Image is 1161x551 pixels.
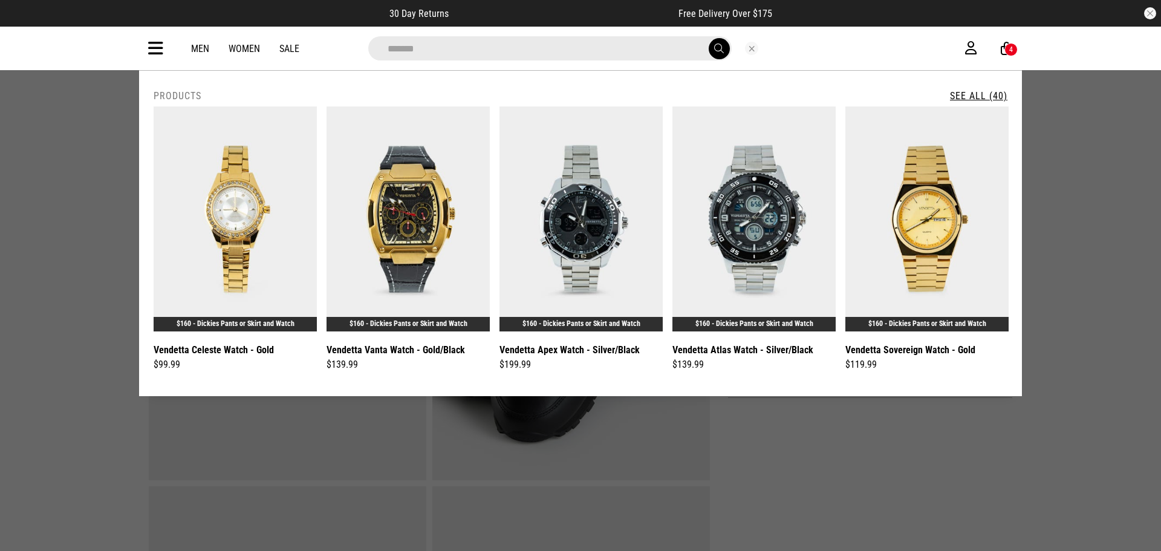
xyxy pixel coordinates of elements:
img: Vendetta Atlas Watch - Silver/black in Silver [672,106,836,331]
img: Vendetta Apex Watch - Silver/black in Silver [499,106,663,331]
iframe: Customer reviews powered by Trustpilot [473,7,654,19]
a: Vendetta Vanta Watch - Gold/Black [327,342,465,357]
div: $199.99 [499,357,663,372]
a: $160 - Dickies Pants or Skirt and Watch [350,319,467,328]
a: Women [229,43,260,54]
div: $99.99 [154,357,317,372]
a: Men [191,43,209,54]
button: Close search [745,42,758,55]
a: 4 [1001,42,1012,55]
img: Vendetta Sovereign Watch - Gold in Gold [845,106,1009,331]
a: Vendetta Atlas Watch - Silver/Black [672,342,813,357]
h2: Products [154,90,201,102]
a: $160 - Dickies Pants or Skirt and Watch [177,319,294,328]
a: $160 - Dickies Pants or Skirt and Watch [695,319,813,328]
span: Free Delivery Over $175 [678,8,772,19]
a: Sale [279,43,299,54]
img: Vendetta Celeste Watch - Gold in Gold [154,106,317,331]
div: $119.99 [845,357,1009,372]
button: Open LiveChat chat widget [10,5,46,41]
a: See All (40) [950,90,1007,102]
div: $139.99 [672,357,836,372]
div: $139.99 [327,357,490,372]
div: 4 [1009,45,1013,54]
a: $160 - Dickies Pants or Skirt and Watch [522,319,640,328]
a: Vendetta Celeste Watch - Gold [154,342,274,357]
a: Vendetta Sovereign Watch - Gold [845,342,975,357]
a: $160 - Dickies Pants or Skirt and Watch [868,319,986,328]
span: 30 Day Returns [389,8,449,19]
img: Vendetta Vanta Watch - Gold/black in Multi [327,106,490,331]
a: Vendetta Apex Watch - Silver/Black [499,342,640,357]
